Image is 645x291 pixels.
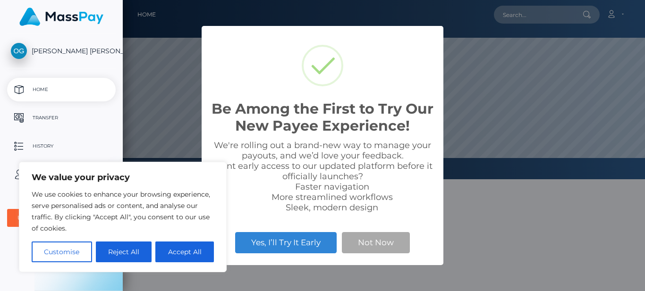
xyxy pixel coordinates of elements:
[11,139,112,153] p: History
[211,100,434,134] h2: Be Among the First to Try Our New Payee Experience!
[96,241,152,262] button: Reject All
[7,47,116,55] span: [PERSON_NAME] [PERSON_NAME]
[155,241,214,262] button: Accept All
[230,192,434,202] li: More streamlined workflows
[17,214,95,222] div: User Agreements
[11,111,112,125] p: Transfer
[32,241,92,262] button: Customise
[235,232,337,253] button: Yes, I’ll Try It Early
[19,162,227,272] div: We value your privacy
[19,8,103,26] img: MassPay
[11,83,112,97] p: Home
[11,167,112,182] p: User Profile
[32,172,214,183] p: We value your privacy
[7,209,116,227] button: User Agreements
[32,189,214,234] p: We use cookies to enhance your browsing experience, serve personalised ads or content, and analys...
[230,182,434,192] li: Faster navigation
[230,202,434,213] li: Sleek, modern design
[342,232,410,253] button: Not Now
[211,140,434,213] div: We're rolling out a brand-new way to manage your payouts, and we’d love your feedback. Want early...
